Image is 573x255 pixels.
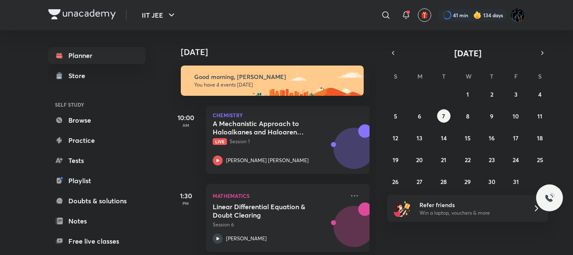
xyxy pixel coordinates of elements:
[490,112,493,120] abbr: October 9, 2025
[441,134,447,142] abbr: October 14, 2025
[413,109,426,123] button: October 6, 2025
[442,72,445,80] abbr: Tuesday
[417,72,422,80] abbr: Monday
[473,11,482,19] img: streak
[417,178,422,186] abbr: October 27, 2025
[513,134,518,142] abbr: October 17, 2025
[513,156,519,164] abbr: October 24, 2025
[514,72,518,80] abbr: Friday
[213,221,344,229] p: Session 6
[389,175,402,188] button: October 26, 2025
[413,175,426,188] button: October 27, 2025
[48,213,146,229] a: Notes
[421,11,428,19] img: avatar
[437,175,451,188] button: October 28, 2025
[48,47,146,64] a: Planner
[394,112,397,120] abbr: October 5, 2025
[461,153,474,166] button: October 22, 2025
[509,153,523,166] button: October 24, 2025
[48,152,146,169] a: Tests
[485,175,498,188] button: October 30, 2025
[489,134,495,142] abbr: October 16, 2025
[389,153,402,166] button: October 19, 2025
[419,200,523,209] h6: Refer friends
[48,172,146,189] a: Playlist
[533,131,547,145] button: October 18, 2025
[181,66,364,96] img: morning
[513,178,519,186] abbr: October 31, 2025
[213,138,344,145] p: Session 1
[394,200,411,217] img: referral
[485,153,498,166] button: October 23, 2025
[48,192,146,209] a: Doubts & solutions
[399,47,537,59] button: [DATE]
[509,87,523,101] button: October 3, 2025
[440,178,447,186] abbr: October 28, 2025
[137,7,182,24] button: IIT JEE
[181,47,378,57] h4: [DATE]
[194,81,356,88] p: You have 4 events [DATE]
[394,72,397,80] abbr: Sunday
[465,134,471,142] abbr: October 15, 2025
[533,87,547,101] button: October 4, 2025
[461,109,474,123] button: October 8, 2025
[461,131,474,145] button: October 15, 2025
[441,156,446,164] abbr: October 21, 2025
[509,131,523,145] button: October 17, 2025
[437,131,451,145] button: October 14, 2025
[392,178,398,186] abbr: October 26, 2025
[48,97,146,112] h6: SELF STUDY
[485,131,498,145] button: October 16, 2025
[413,153,426,166] button: October 20, 2025
[169,191,203,201] h5: 1:30
[454,47,482,59] span: [DATE]
[461,87,474,101] button: October 1, 2025
[194,73,356,81] h6: Good morning, [PERSON_NAME]
[488,178,495,186] abbr: October 30, 2025
[510,8,525,22] img: Umang Raj
[485,109,498,123] button: October 9, 2025
[537,134,543,142] abbr: October 18, 2025
[48,67,146,84] a: Store
[419,209,523,217] p: Win a laptop, vouchers & more
[514,90,518,98] abbr: October 3, 2025
[538,72,542,80] abbr: Saturday
[544,193,555,203] img: ttu
[490,90,493,98] abbr: October 2, 2025
[533,153,547,166] button: October 25, 2025
[537,112,542,120] abbr: October 11, 2025
[48,233,146,250] a: Free live classes
[213,191,344,201] p: Mathematics
[465,156,471,164] abbr: October 22, 2025
[490,72,493,80] abbr: Thursday
[389,131,402,145] button: October 12, 2025
[169,201,203,206] p: PM
[466,90,469,98] abbr: October 1, 2025
[213,119,317,136] h5: A Mechanistic Approach to Haloalkanes and Haloarenes - Part 1
[418,8,431,22] button: avatar
[509,109,523,123] button: October 10, 2025
[416,156,423,164] abbr: October 20, 2025
[533,109,547,123] button: October 11, 2025
[213,113,363,118] p: Chemistry
[226,157,309,164] p: [PERSON_NAME] [PERSON_NAME]
[68,71,90,81] div: Store
[417,134,422,142] abbr: October 13, 2025
[48,9,116,21] a: Company Logo
[213,138,227,145] span: Live
[226,235,267,242] p: [PERSON_NAME]
[48,112,146,129] a: Browse
[437,109,451,123] button: October 7, 2025
[466,112,469,120] abbr: October 8, 2025
[466,72,471,80] abbr: Wednesday
[48,132,146,149] a: Practice
[389,109,402,123] button: October 5, 2025
[169,123,203,128] p: AM
[48,9,116,19] img: Company Logo
[489,156,495,164] abbr: October 23, 2025
[464,178,471,186] abbr: October 29, 2025
[437,153,451,166] button: October 21, 2025
[509,175,523,188] button: October 31, 2025
[393,134,398,142] abbr: October 12, 2025
[413,131,426,145] button: October 13, 2025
